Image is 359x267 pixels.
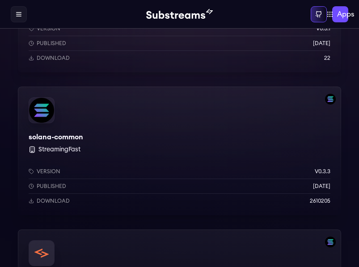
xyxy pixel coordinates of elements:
[316,25,330,32] p: v0.3.1
[324,54,330,62] p: 22
[313,40,330,47] p: [DATE]
[37,54,70,62] p: Download
[325,237,336,247] img: Filter by solana network
[18,87,341,215] a: Filter by solana networksolana-commonsolana-common StreamingFastVersionv0.3.3Published[DATE]Downl...
[325,94,336,104] img: Filter by solana network
[37,168,60,175] p: Version
[38,145,80,154] button: StreamingFast
[37,183,66,190] p: Published
[337,9,354,20] span: Apps
[310,197,330,204] p: 2610205
[37,197,70,204] p: Download
[146,9,212,20] img: Substream's logo
[315,168,330,175] p: v0.3.3
[37,25,60,32] p: Version
[37,40,66,47] p: Published
[313,183,330,190] p: [DATE]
